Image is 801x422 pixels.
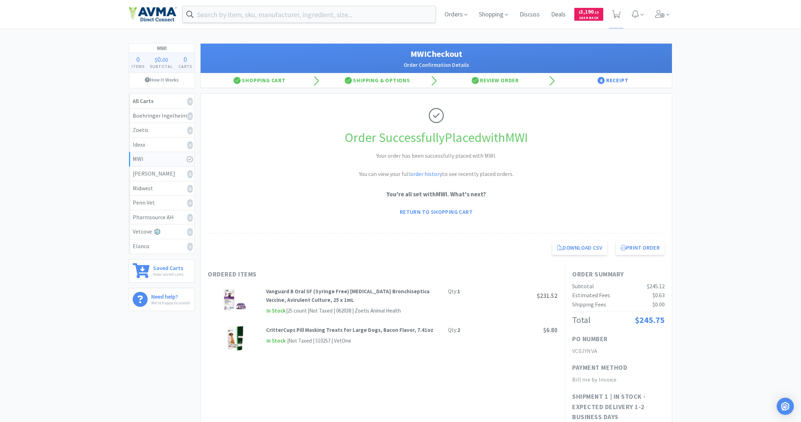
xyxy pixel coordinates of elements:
[266,337,286,345] span: In Stock
[133,227,191,236] div: Vetcove
[266,288,429,303] strong: Vanguard B Oral SF (Syringe Free) [MEDICAL_DATA] Bronchiseptica Vaccine, Avirulent Culture, 25 x 1mL
[572,282,594,291] div: Subtotal
[543,326,557,334] span: $6.80
[155,56,157,63] span: $
[572,347,665,356] h2: VC0JYNVA
[133,242,191,251] div: Elanco
[129,73,195,87] a: How It Works
[133,184,191,193] div: Midwest
[129,44,195,53] h1: MWI
[129,239,195,254] a: Elanco0
[616,241,665,255] button: Print Order
[579,10,580,15] span: $
[598,77,605,84] span: 4
[187,214,193,222] i: 0
[548,11,569,18] a: Deals
[552,241,607,255] a: Download CSV
[133,198,191,207] div: Penn Vet
[329,151,544,179] h2: Your order has been successfully placed with MWI. You can view your full to see recently placed o...
[572,269,665,280] h1: Order Summary
[572,291,610,300] div: Estimated Fees
[222,287,247,312] img: 0e65a45ffe1e425face62000465054f5_174366.png
[187,170,193,178] i: 0
[208,61,665,69] h2: Order Confirmation Details
[777,398,794,415] div: Open Intercom Messenger
[129,7,177,22] img: e4e33dab9f054f5782a47901c742baa9_102.png
[157,55,161,64] span: 0
[448,326,460,334] div: Qty:
[410,170,442,177] a: order history
[129,225,195,239] a: Vetcove0
[572,300,606,309] div: Shipping Fees
[286,337,351,345] div: | Not Taxed | 510257 | VetOne
[129,152,195,167] a: MWI
[187,127,193,134] i: 0
[572,334,608,344] h1: PO Number
[133,154,191,164] div: MWI
[133,111,191,121] div: Boehringer Ingelheim
[653,301,665,308] span: $0.00
[266,327,433,333] strong: CritterCups Pill Masking Treats for Large Dogs, Bacon Flavor, 7.41oz
[153,263,183,271] h6: Saved Carts
[517,11,542,18] a: Discuss
[129,109,195,123] a: Boehringer Ingelheim0
[457,327,460,333] strong: 2
[537,292,557,300] span: $231.52
[579,8,599,15] span: 3,190
[201,73,319,88] div: Shopping Cart
[208,190,665,199] p: You're all set with MWI . What's next?
[129,210,195,225] a: Pharmsource AH0
[133,97,153,104] strong: All Carts
[635,314,665,325] span: $245.75
[187,98,193,105] i: 0
[187,199,193,207] i: 0
[136,55,140,64] span: 0
[594,10,599,15] span: . 15
[147,63,176,70] h4: Subtotal
[187,228,193,236] i: 0
[133,169,191,178] div: [PERSON_NAME]
[187,141,193,149] i: 0
[129,167,195,181] a: [PERSON_NAME]0
[133,126,191,135] div: Zoetis
[572,313,590,327] div: Total
[133,213,191,222] div: Pharmsource AH
[647,283,665,290] span: $245.12
[319,73,437,88] div: Shipping & Options
[147,56,176,63] div: .
[307,306,401,315] div: | Not Taxed | 062038 | Zoetis Animal Health
[187,185,193,193] i: 0
[208,127,665,148] h1: Order Successfully Placed with MWI
[457,288,460,295] strong: 1
[208,269,422,280] h1: Ordered Items
[129,181,195,196] a: Midwest0
[151,292,190,299] h6: Need help?
[572,363,627,373] h1: Payment Method
[266,306,286,315] span: In Stock
[133,140,191,149] div: Idexx
[129,63,147,70] h4: Items
[579,16,599,21] span: Cash Back
[153,271,183,278] p: View saved carts
[574,5,603,24] a: $3,190.15Cash Back
[176,63,195,70] h4: Carts
[653,291,665,299] span: $0.63
[151,299,190,306] p: We're happy to assist!
[187,112,193,120] i: 0
[554,73,672,88] div: Receipt
[395,205,478,219] a: Return to Shopping Cart
[129,259,195,283] a: Saved CartsView saved carts
[448,287,460,296] div: Qty:
[129,138,195,152] a: Idexx0
[286,307,307,314] span: | 25 count
[572,375,665,384] h2: Bill me by Invoice
[129,196,195,210] a: Penn Vet0
[129,94,195,109] a: All Carts0
[162,56,168,63] span: 00
[187,243,193,251] i: 0
[129,123,195,138] a: Zoetis0
[208,47,665,61] h1: MWI Checkout
[227,326,244,351] img: 5b9baeef08364e83952bbe7ce7f8ec0f_302786.png
[436,73,554,88] div: Review Order
[183,55,187,64] span: 0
